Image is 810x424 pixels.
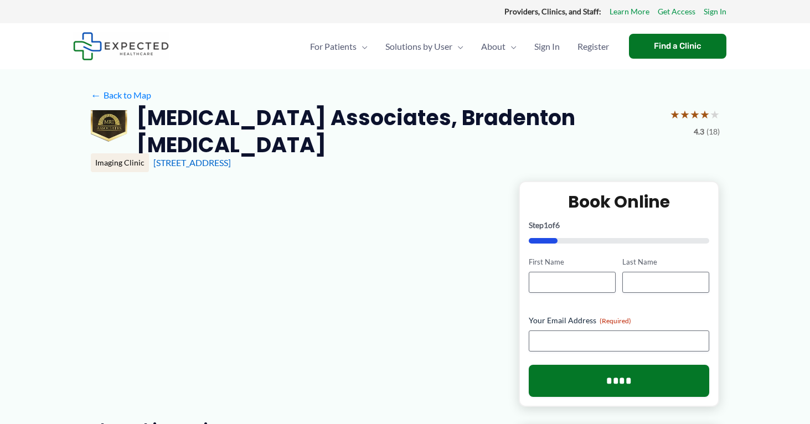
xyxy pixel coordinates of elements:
span: (18) [706,125,720,139]
span: Sign In [534,27,560,66]
span: Solutions by User [385,27,452,66]
span: Register [577,27,609,66]
label: Last Name [622,257,709,267]
span: For Patients [310,27,357,66]
span: About [481,27,505,66]
div: Imaging Clinic [91,153,149,172]
p: Step of [529,221,710,229]
span: ★ [680,104,690,125]
a: Sign In [525,27,569,66]
span: ← [91,90,101,100]
a: AboutMenu Toggle [472,27,525,66]
a: Solutions by UserMenu Toggle [376,27,472,66]
span: Menu Toggle [357,27,368,66]
label: Your Email Address [529,315,710,326]
a: Find a Clinic [629,34,726,59]
img: Expected Healthcare Logo - side, dark font, small [73,32,169,60]
span: 1 [544,220,548,230]
a: ←Back to Map [91,87,151,104]
span: ★ [670,104,680,125]
strong: Providers, Clinics, and Staff: [504,7,601,16]
span: 4.3 [694,125,704,139]
span: (Required) [600,317,631,325]
a: Learn More [610,4,649,19]
a: [STREET_ADDRESS] [153,157,231,168]
span: 6 [555,220,560,230]
a: Sign In [704,4,726,19]
span: ★ [710,104,720,125]
a: Register [569,27,618,66]
nav: Primary Site Navigation [301,27,618,66]
a: For PatientsMenu Toggle [301,27,376,66]
h2: [MEDICAL_DATA] Associates, Bradenton [MEDICAL_DATA] [136,104,661,159]
h2: Book Online [529,191,710,213]
span: ★ [700,104,710,125]
a: Get Access [658,4,695,19]
label: First Name [529,257,616,267]
span: Menu Toggle [452,27,463,66]
span: Menu Toggle [505,27,517,66]
span: ★ [690,104,700,125]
